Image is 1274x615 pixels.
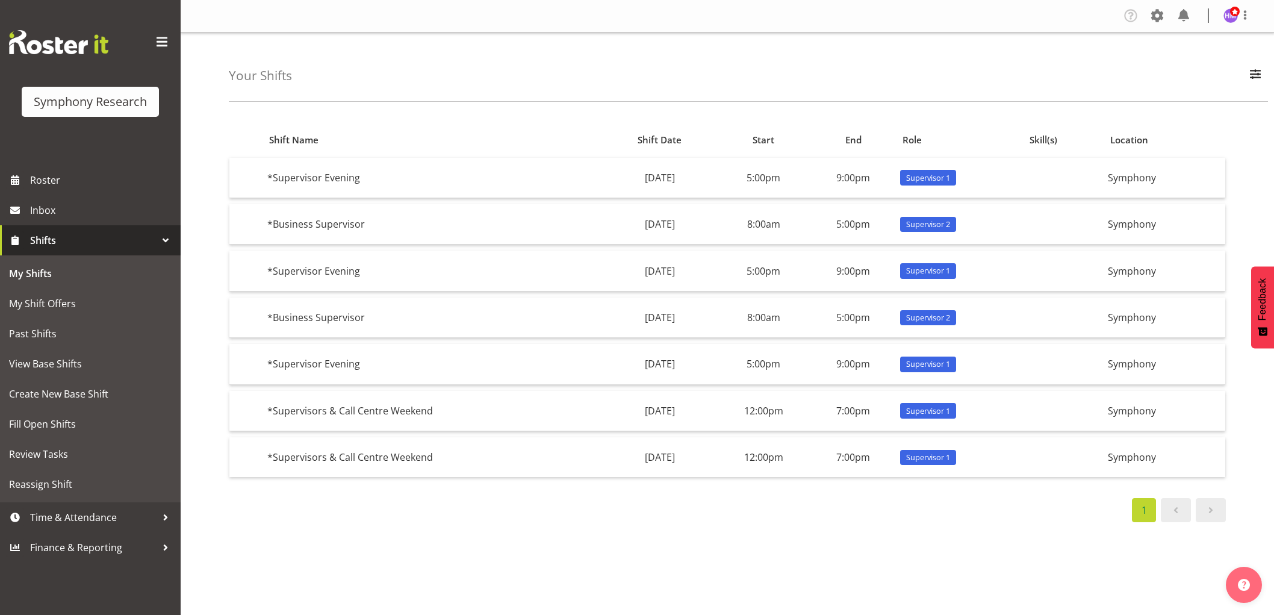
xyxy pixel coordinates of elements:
td: 5:00pm [716,344,811,384]
a: Review Tasks [3,439,178,469]
td: 9:00pm [811,344,895,384]
span: My Shift Offers [9,295,172,313]
td: [DATE] [604,204,716,245]
td: *Business Supervisor [263,204,604,245]
td: [DATE] [604,158,716,198]
td: 8:00am [716,298,811,338]
span: Reassign Shift [9,475,172,493]
td: 5:00pm [716,158,811,198]
span: Feedback [1257,278,1268,320]
td: Symphony [1103,158,1225,198]
h4: Your Shifts [229,69,292,83]
td: 5:00pm [811,204,895,245]
span: Roster [30,171,175,189]
td: *Supervisor Evening [263,158,604,198]
a: Fill Open Shifts [3,409,178,439]
span: Shift Date [638,133,682,147]
img: Rosterit website logo [9,30,108,54]
td: Symphony [1103,251,1225,291]
td: 8:00am [716,204,811,245]
a: Reassign Shift [3,469,178,499]
td: 5:00pm [811,298,895,338]
div: Symphony Research [34,93,147,111]
span: Finance & Reporting [30,539,157,557]
img: hitesh-makan1261.jpg [1223,8,1238,23]
span: Supervisor 2 [906,219,950,230]
td: 9:00pm [811,251,895,291]
td: 7:00pm [811,391,895,431]
span: Start [753,133,774,147]
td: [DATE] [604,391,716,431]
span: Shift Name [269,133,318,147]
span: Role [903,133,922,147]
button: Filter Employees [1243,63,1268,89]
td: 12:00pm [716,391,811,431]
td: 5:00pm [716,251,811,291]
a: My Shifts [3,258,178,289]
td: 9:00pm [811,158,895,198]
span: My Shifts [9,264,172,283]
td: [DATE] [604,251,716,291]
span: Supervisor 1 [906,452,950,463]
span: Time & Attendance [30,508,157,526]
td: *Supervisors & Call Centre Weekend [263,391,604,431]
span: View Base Shifts [9,355,172,373]
td: *Supervisor Evening [263,344,604,384]
span: Review Tasks [9,445,172,463]
span: Shifts [30,231,157,249]
td: Symphony [1103,298,1225,338]
td: Symphony [1103,204,1225,245]
a: Past Shifts [3,319,178,349]
a: Create New Base Shift [3,379,178,409]
span: Inbox [30,201,175,219]
span: Past Shifts [9,325,172,343]
td: 12:00pm [716,437,811,477]
span: Supervisor 1 [906,265,950,276]
td: Symphony [1103,391,1225,431]
td: Symphony [1103,437,1225,477]
img: help-xxl-2.png [1238,579,1250,591]
span: Create New Base Shift [9,385,172,403]
span: Supervisor 1 [906,358,950,370]
td: *Business Supervisor [263,298,604,338]
a: My Shift Offers [3,289,178,319]
td: *Supervisors & Call Centre Weekend [263,437,604,477]
span: Location [1110,133,1148,147]
button: Feedback - Show survey [1251,266,1274,348]
span: Supervisor 1 [906,172,950,184]
span: Supervisor 1 [906,405,950,417]
td: *Supervisor Evening [263,251,604,291]
td: Symphony [1103,344,1225,384]
span: Fill Open Shifts [9,415,172,433]
a: View Base Shifts [3,349,178,379]
td: 7:00pm [811,437,895,477]
span: Skill(s) [1030,133,1057,147]
td: [DATE] [604,298,716,338]
td: [DATE] [604,344,716,384]
span: End [845,133,862,147]
td: [DATE] [604,437,716,477]
span: Supervisor 2 [906,312,950,323]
